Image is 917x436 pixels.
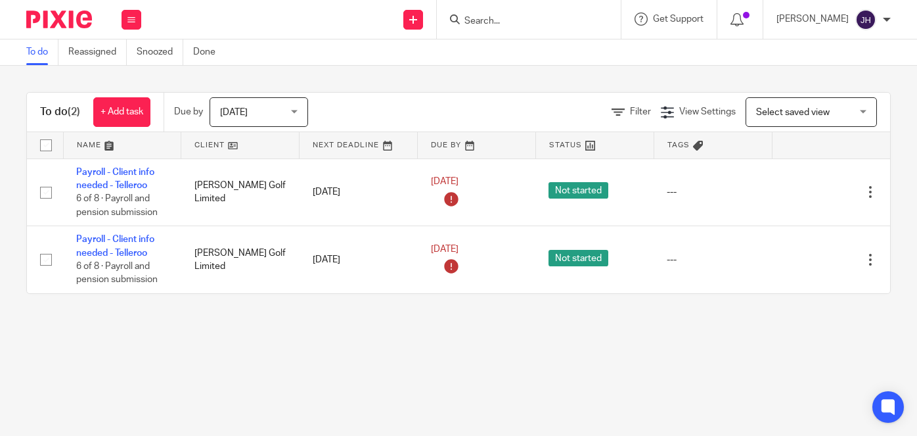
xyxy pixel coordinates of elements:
[667,253,759,266] div: ---
[76,194,158,217] span: 6 of 8 · Payroll and pension submission
[26,39,58,65] a: To do
[679,107,736,116] span: View Settings
[181,226,300,293] td: [PERSON_NAME] Golf Limited
[855,9,876,30] img: svg%3E
[756,108,830,117] span: Select saved view
[181,158,300,226] td: [PERSON_NAME] Golf Limited
[76,168,154,190] a: Payroll - Client info needed - Telleroo
[667,185,759,199] div: ---
[26,11,92,28] img: Pixie
[431,245,458,254] span: [DATE]
[463,16,581,28] input: Search
[93,97,150,127] a: + Add task
[137,39,183,65] a: Snoozed
[300,226,418,293] td: [DATE]
[776,12,849,26] p: [PERSON_NAME]
[300,158,418,226] td: [DATE]
[174,105,203,118] p: Due by
[193,39,225,65] a: Done
[548,182,608,199] span: Not started
[40,105,80,119] h1: To do
[630,107,651,116] span: Filter
[68,39,127,65] a: Reassigned
[76,262,158,285] span: 6 of 8 · Payroll and pension submission
[68,107,80,117] span: (2)
[431,177,458,186] span: [DATE]
[653,14,704,24] span: Get Support
[220,108,248,117] span: [DATE]
[76,235,154,257] a: Payroll - Client info needed - Telleroo
[548,250,608,266] span: Not started
[667,141,690,149] span: Tags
